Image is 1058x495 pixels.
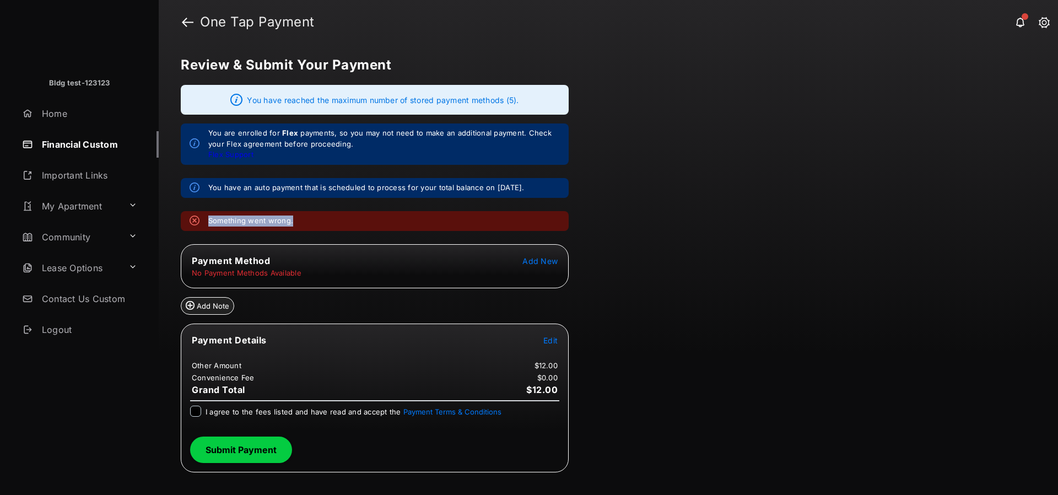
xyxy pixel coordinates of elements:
[18,193,124,219] a: My Apartment
[191,373,255,383] td: Convenience Fee
[543,336,558,345] span: Edit
[208,128,560,160] em: You are enrolled for payments, so you may not need to make an additional payment. Check your Flex...
[282,128,298,137] strong: Flex
[200,15,315,29] strong: One Tap Payment
[18,131,159,158] a: Financial Custom
[192,384,245,395] span: Grand Total
[18,255,124,281] a: Lease Options
[190,437,292,463] button: Submit Payment
[18,162,142,189] a: Important Links
[181,58,1027,72] h5: Review & Submit Your Payment
[206,407,501,416] span: I agree to the fees listed and have read and accept the
[181,297,234,315] button: Add Note
[18,316,159,343] a: Logout
[522,255,558,266] button: Add New
[18,286,159,312] a: Contact Us Custom
[49,78,110,89] p: Bldg test-123123
[191,361,242,370] td: Other Amount
[208,150,253,159] a: Flex Support
[208,216,293,227] em: Something went wrong.
[537,373,558,383] td: $0.00
[18,224,124,250] a: Community
[534,361,559,370] td: $12.00
[192,335,267,346] span: Payment Details
[181,85,569,115] div: You have reached the maximum number of stored payment methods (5).
[192,255,270,266] span: Payment Method
[526,384,558,395] span: $12.00
[191,268,302,278] td: No Payment Methods Available
[543,335,558,346] button: Edit
[18,100,159,127] a: Home
[403,407,501,416] button: I agree to the fees listed and have read and accept the
[522,256,558,266] span: Add New
[208,182,525,193] em: You have an auto payment that is scheduled to process for your total balance on [DATE].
